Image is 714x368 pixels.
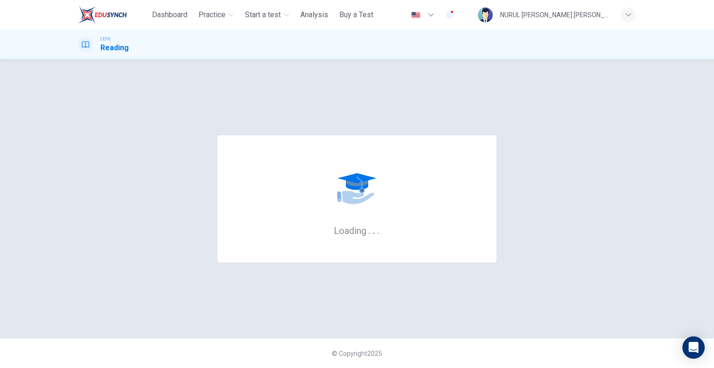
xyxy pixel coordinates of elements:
[245,9,281,20] span: Start a test
[478,7,493,22] img: Profile picture
[241,7,293,23] button: Start a test
[152,9,187,20] span: Dashboard
[339,9,373,20] span: Buy a Test
[300,9,328,20] span: Analysis
[336,7,377,23] button: Buy a Test
[100,42,129,54] h1: Reading
[368,222,371,237] h6: .
[377,222,380,237] h6: .
[100,36,110,42] span: CEFR
[332,350,382,357] span: © Copyright 2025
[297,7,332,23] button: Analysis
[78,6,127,24] img: ELTC logo
[78,6,148,24] a: ELTC logo
[372,222,376,237] h6: .
[410,12,422,19] img: en
[500,9,610,20] div: NURUL [PERSON_NAME] [PERSON_NAME]
[682,336,705,359] div: Open Intercom Messenger
[195,7,238,23] button: Practice
[148,7,191,23] button: Dashboard
[198,9,225,20] span: Practice
[334,224,380,236] h6: Loading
